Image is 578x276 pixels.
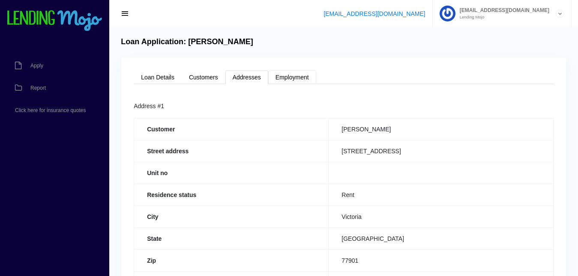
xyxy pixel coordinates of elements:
[268,70,316,84] a: Employment
[329,206,554,227] td: Victoria
[323,10,425,17] a: [EMAIL_ADDRESS][DOMAIN_NAME]
[440,6,455,21] img: Profile image
[329,249,554,271] td: 77901
[134,227,329,249] th: State
[455,8,549,13] span: [EMAIL_ADDRESS][DOMAIN_NAME]
[134,140,329,162] th: Street address
[6,10,103,32] img: logo-small.png
[329,140,554,162] td: [STREET_ADDRESS]
[329,184,554,206] td: Rent
[134,70,182,84] a: Loan Details
[134,184,329,206] th: Residence status
[134,101,554,112] div: Address #1
[15,108,86,113] span: Click here for insurance quotes
[121,37,253,47] h4: Loan Application: [PERSON_NAME]
[329,118,554,140] td: [PERSON_NAME]
[329,227,554,249] td: [GEOGRAPHIC_DATA]
[134,206,329,227] th: City
[134,249,329,271] th: Zip
[225,70,268,84] a: Addresses
[455,15,549,19] small: Lending Mojo
[30,63,43,68] span: Apply
[182,70,225,84] a: Customers
[30,85,46,91] span: Report
[134,118,329,140] th: Customer
[134,162,329,184] th: Unit no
